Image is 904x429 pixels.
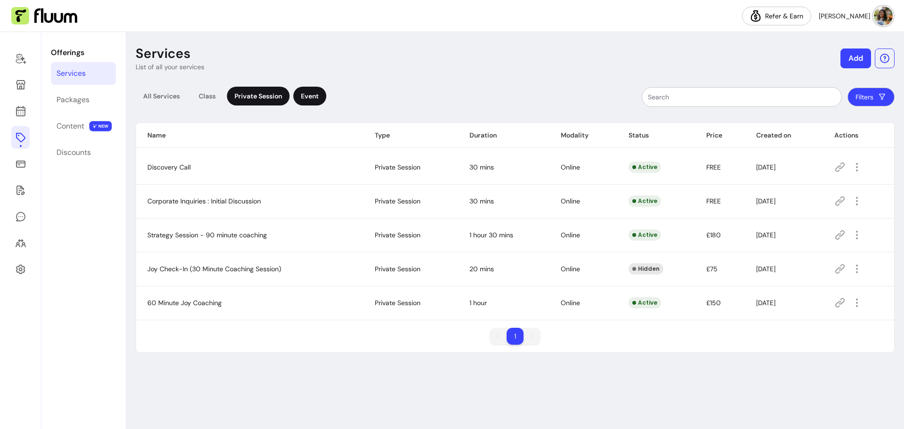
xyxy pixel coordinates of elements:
a: My Messages [11,205,30,228]
a: Settings [11,258,30,281]
img: Fluum Logo [11,7,77,25]
span: Online [561,163,580,171]
button: avatar[PERSON_NAME] [819,7,893,25]
a: Sales [11,153,30,175]
span: Private Session [375,265,420,273]
span: [DATE] [756,197,775,205]
span: FREE [706,163,721,171]
div: Private Session [227,87,290,105]
a: Refer & Earn [742,7,811,25]
span: £150 [706,299,721,307]
span: 30 mins [469,163,494,171]
span: Online [561,265,580,273]
div: Active [629,162,661,173]
th: Status [617,123,695,148]
span: [DATE] [756,163,775,171]
nav: pagination navigation [485,323,545,349]
span: Private Session [375,231,420,239]
span: Corporate Inquiries : Initial Discussion [147,197,261,205]
div: Class [191,87,223,105]
p: Offerings [51,47,116,58]
span: [DATE] [756,299,775,307]
span: 1 hour 30 mins [469,231,513,239]
span: Strategy Session - 90 minute coaching [147,231,267,239]
a: Services [51,62,116,85]
div: Hidden [629,263,663,275]
a: Offerings [11,126,30,149]
div: Services [56,68,86,79]
span: Discovery Call [147,163,191,171]
div: Event [293,87,326,105]
th: Actions [823,123,894,148]
div: Active [629,229,661,241]
div: All Services [136,87,187,105]
span: Online [561,231,580,239]
th: Created on [745,123,823,148]
button: Add [840,49,871,68]
div: Active [629,297,661,308]
a: Content NEW [51,115,116,138]
span: Private Session [375,299,420,307]
span: 1 hour [469,299,487,307]
span: [DATE] [756,231,775,239]
div: Active [629,195,661,207]
a: Clients [11,232,30,254]
button: Filters [847,88,895,106]
a: Discounts [51,141,116,164]
span: Joy Check-In (30 Minute Coaching Session) [147,265,281,273]
span: [DATE] [756,265,775,273]
div: Content [56,121,84,132]
span: NEW [89,121,112,131]
a: Storefront [11,73,30,96]
span: Private Session [375,197,420,205]
span: 30 mins [469,197,494,205]
span: 60 Minute Joy Coaching [147,299,222,307]
span: Online [561,197,580,205]
a: Packages [51,89,116,111]
input: Search [648,92,836,102]
img: avatar [874,7,893,25]
span: FREE [706,197,721,205]
span: 20 mins [469,265,494,273]
div: Packages [56,94,89,105]
li: pagination item 1 active [507,328,524,345]
th: Price [695,123,745,148]
p: Services [136,45,191,62]
a: Forms [11,179,30,202]
p: List of all your services [136,62,204,72]
a: Calendar [11,100,30,122]
div: Discounts [56,147,91,158]
th: Name [136,123,363,148]
span: [PERSON_NAME] [819,11,870,21]
th: Modality [549,123,617,148]
span: £75 [706,265,718,273]
th: Type [363,123,458,148]
th: Duration [458,123,550,148]
span: Online [561,299,580,307]
span: £180 [706,231,721,239]
a: Home [11,47,30,70]
span: Private Session [375,163,420,171]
